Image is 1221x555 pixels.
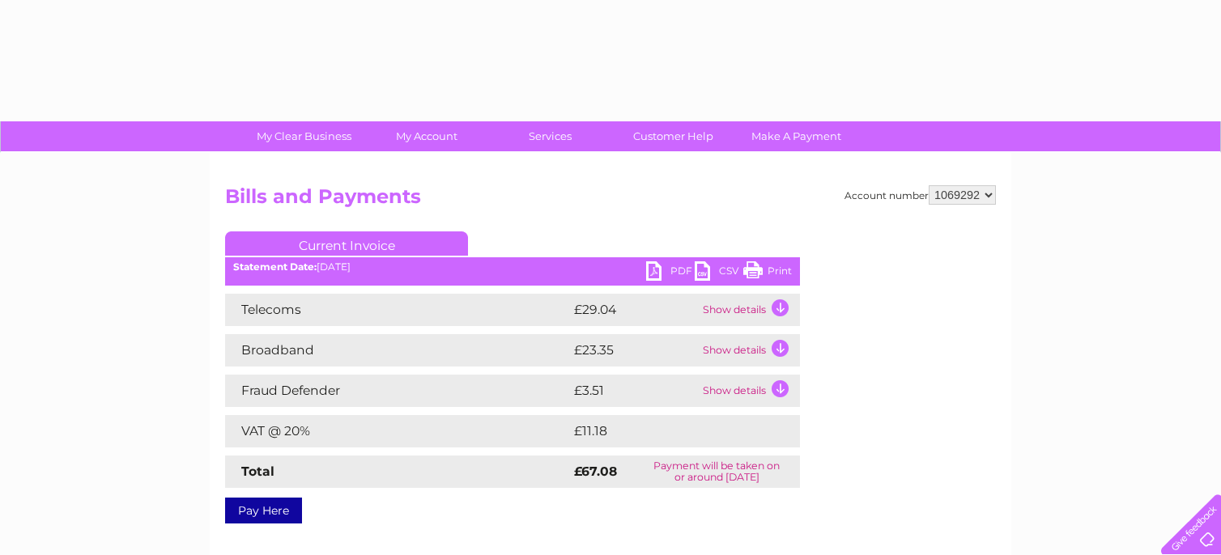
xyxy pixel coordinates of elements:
a: My Account [360,121,494,151]
a: PDF [646,261,695,285]
td: Fraud Defender [225,375,570,407]
b: Statement Date: [233,261,317,273]
a: CSV [695,261,743,285]
td: £23.35 [570,334,699,366]
td: VAT @ 20% [225,415,570,447]
a: Customer Help [606,121,740,151]
strong: £67.08 [574,464,617,479]
h2: Bills and Payments [225,185,996,216]
div: [DATE] [225,261,800,273]
a: Pay Here [225,498,302,523]
a: Current Invoice [225,231,468,256]
a: My Clear Business [237,121,371,151]
a: Services [483,121,617,151]
a: Make A Payment [730,121,863,151]
td: Show details [699,334,800,366]
strong: Total [241,464,274,479]
td: Telecoms [225,294,570,326]
td: Show details [699,375,800,407]
td: £11.18 [570,415,762,447]
div: Account number [844,185,996,205]
td: Show details [699,294,800,326]
td: £29.04 [570,294,699,326]
td: Broadband [225,334,570,366]
td: Payment will be taken on or around [DATE] [633,455,800,488]
a: Print [743,261,792,285]
td: £3.51 [570,375,699,407]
